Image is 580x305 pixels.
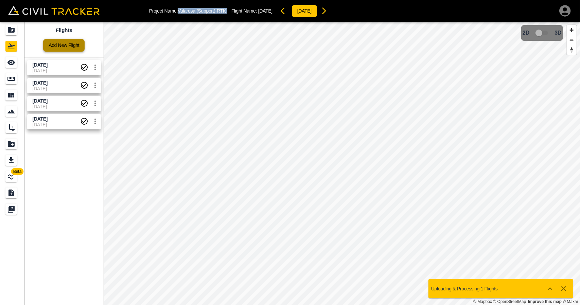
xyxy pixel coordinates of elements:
[567,35,577,45] button: Zoom out
[493,299,526,304] a: OpenStreetMap
[567,45,577,55] button: Reset bearing to north
[563,299,578,304] a: Maxar
[258,8,273,14] span: [DATE]
[473,299,492,304] a: Mapbox
[528,299,562,304] a: Map feedback
[431,286,498,291] p: Uploading & Processing 1 Flights
[567,25,577,35] button: Zoom in
[149,8,226,14] p: Project Name: Valarosa (Support)-RTK
[523,30,529,36] span: 2D
[555,30,562,36] span: 3D
[8,6,100,15] img: Civil Tracker
[231,8,273,14] p: Flight Name:
[543,282,557,295] button: Show more
[292,5,317,17] button: [DATE]
[104,22,580,305] canvas: Map
[532,26,552,39] span: 3D model not uploaded yet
